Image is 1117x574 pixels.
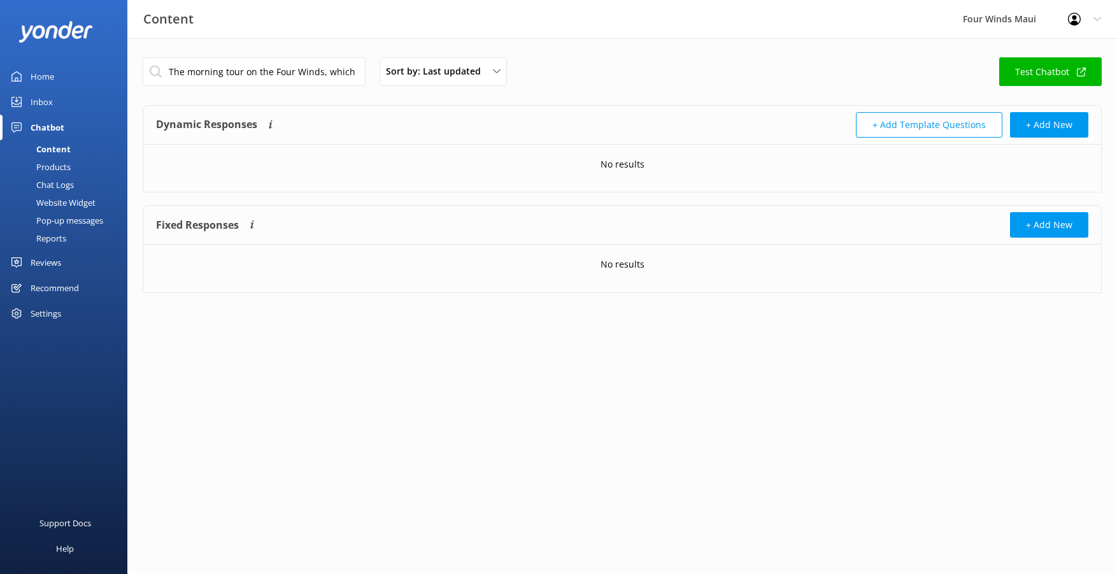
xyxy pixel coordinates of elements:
span: Sort by: Last updated [386,64,488,78]
a: Products [8,158,127,176]
a: Content [8,140,127,158]
div: Home [31,64,54,89]
h4: Dynamic Responses [156,112,257,138]
p: No results [601,157,644,171]
div: Content [8,140,71,158]
h3: Content [143,9,194,29]
a: Pop-up messages [8,212,127,229]
div: Support Docs [39,510,91,536]
div: Recommend [31,275,79,301]
div: Website Widget [8,194,96,212]
img: yonder-white-logo.png [19,21,92,42]
a: Test Chatbot [999,57,1102,86]
div: Inbox [31,89,53,115]
div: Help [56,536,74,561]
div: Reports [8,229,66,247]
a: Chat Logs [8,176,127,194]
button: + Add Template Questions [856,112,1002,138]
a: Reports [8,229,127,247]
div: Settings [31,301,61,326]
div: Chat Logs [8,176,74,194]
button: + Add New [1010,212,1088,238]
div: Chatbot [31,115,64,140]
a: Website Widget [8,194,127,212]
p: No results [601,257,644,271]
button: + Add New [1010,112,1088,138]
div: Reviews [31,250,61,275]
h4: Fixed Responses [156,212,239,238]
div: Products [8,158,71,176]
div: Pop-up messages [8,212,103,229]
input: Search all Chatbot Content [143,57,366,86]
